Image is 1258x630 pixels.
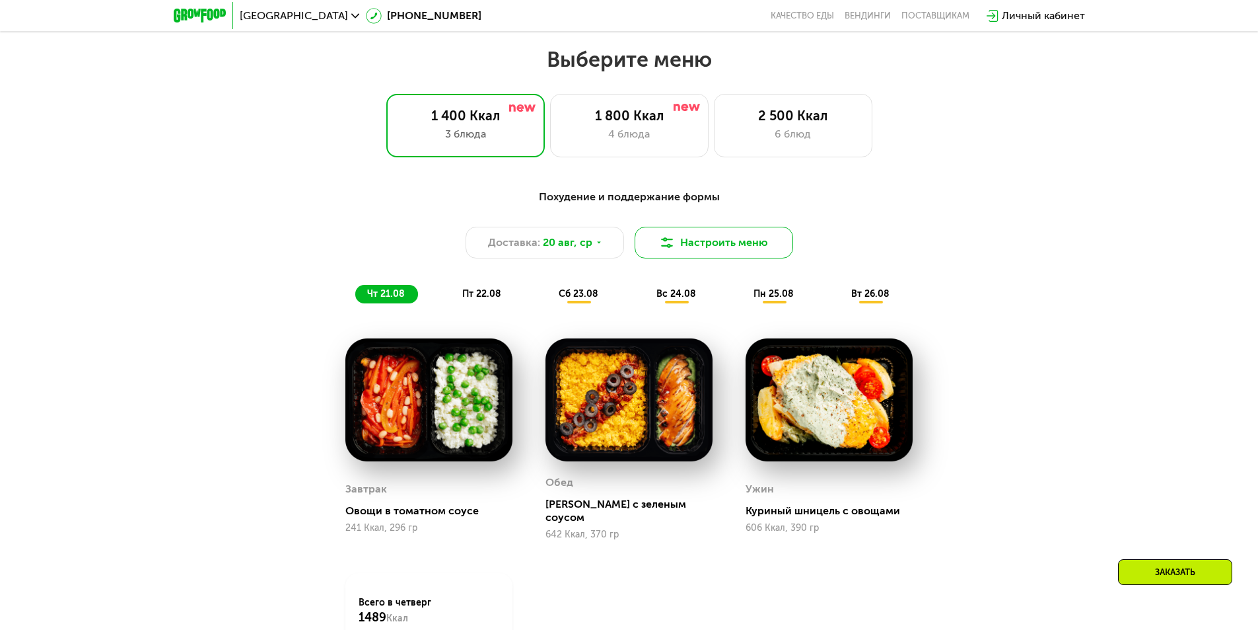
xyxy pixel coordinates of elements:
[545,498,723,524] div: [PERSON_NAME] с зеленым соусом
[728,126,858,142] div: 6 блюд
[728,108,858,124] div: 2 500 Ккал
[386,613,408,624] span: Ккал
[901,11,969,21] div: поставщикам
[753,288,794,299] span: пн 25.08
[400,126,531,142] div: 3 блюда
[1118,559,1232,585] div: Заказать
[367,288,405,299] span: чт 21.08
[564,108,695,124] div: 1 800 Ккал
[400,108,531,124] div: 1 400 Ккал
[746,479,774,499] div: Ужин
[851,288,890,299] span: вт 26.08
[564,126,695,142] div: 4 блюда
[559,288,598,299] span: сб 23.08
[543,235,592,251] span: 20 авг, ср
[42,46,1216,73] h2: Выберите меню
[656,288,696,299] span: вс 24.08
[488,235,540,251] span: Доставка:
[359,610,386,625] span: 1489
[345,523,512,533] div: 241 Ккал, 296 гр
[746,523,913,533] div: 606 Ккал, 390 гр
[238,189,1020,206] div: Похудение и поддержание формы
[771,11,834,21] a: Качество еды
[545,530,713,540] div: 642 Ккал, 370 гр
[359,596,499,625] div: Всего в четверг
[1002,8,1085,24] div: Личный кабинет
[366,8,481,24] a: [PHONE_NUMBER]
[462,288,501,299] span: пт 22.08
[845,11,891,21] a: Вендинги
[545,473,573,492] div: Обед
[635,227,793,258] button: Настроить меню
[345,479,387,499] div: Завтрак
[746,504,923,518] div: Куриный шницель с овощами
[345,504,523,518] div: Овощи в томатном соусе
[240,11,348,21] span: [GEOGRAPHIC_DATA]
